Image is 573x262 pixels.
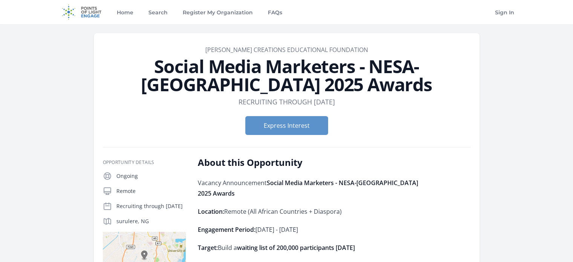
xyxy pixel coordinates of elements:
[205,46,368,54] a: [PERSON_NAME] Creations Educational Foundation
[116,187,186,195] p: Remote
[198,242,418,253] p: Build a
[245,116,328,135] button: Express Interest
[198,225,255,234] strong: Engagement Period:
[116,202,186,210] p: Recruiting through [DATE]
[116,172,186,180] p: Ongoing
[198,179,418,198] strong: Social Media Marketers - NESA-[GEOGRAPHIC_DATA] 2025 Awards
[198,206,418,217] p: Remote (All African Countries + Diaspora)
[198,244,218,252] strong: Target:
[198,207,224,216] strong: Location:
[116,218,186,225] p: surulere, NG
[103,159,186,165] h3: Opportunity Details
[198,224,418,235] p: [DATE] - [DATE]
[103,57,471,93] h1: Social Media Marketers - NESA-[GEOGRAPHIC_DATA] 2025 Awards
[198,156,418,169] h2: About this Opportunity
[238,97,335,107] dd: Recruiting through [DATE]
[237,244,355,252] strong: waiting list of 200,000 participants [DATE]
[198,178,418,199] p: Vacancy Announcement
